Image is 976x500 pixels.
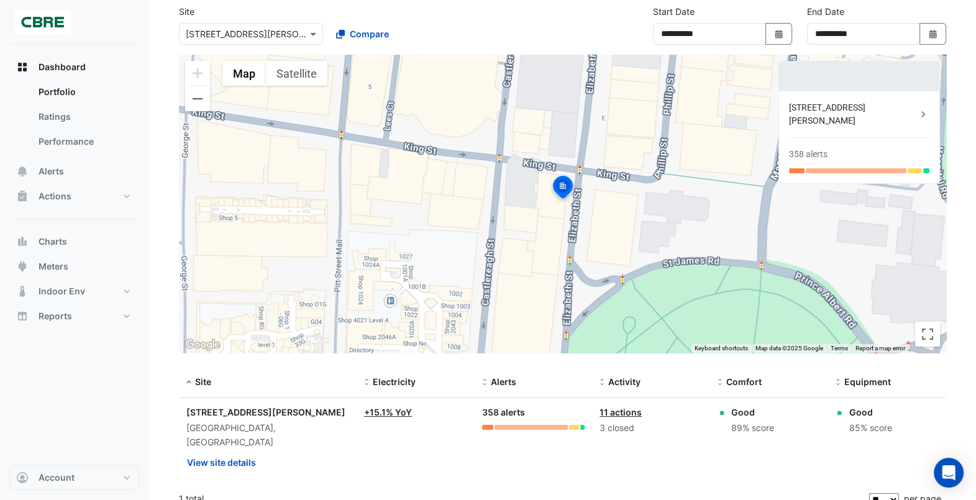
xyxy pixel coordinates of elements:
[39,165,64,178] span: Alerts
[10,229,139,254] button: Charts
[731,406,774,419] div: Good
[482,406,585,420] div: 358 alerts
[328,23,397,45] button: Compare
[849,421,892,435] div: 85% score
[364,407,412,417] a: +15.1% YoY
[16,310,29,322] app-icon: Reports
[350,27,389,40] span: Compare
[266,61,327,86] button: Show satellite imagery
[915,322,940,347] button: Toggle fullscreen view
[831,345,848,352] a: Terms
[807,5,844,18] label: End Date
[29,80,139,104] a: Portfolio
[16,260,29,273] app-icon: Meters
[10,55,139,80] button: Dashboard
[10,80,139,159] div: Dashboard
[10,254,139,279] button: Meters
[179,5,194,18] label: Site
[10,465,139,490] button: Account
[195,376,211,387] span: Site
[695,344,748,353] button: Keyboard shortcuts
[844,376,890,387] span: Equipment
[15,10,71,35] img: Company Logo
[731,421,774,435] div: 89% score
[29,104,139,129] a: Ratings
[16,285,29,298] app-icon: Indoor Env
[16,165,29,178] app-icon: Alerts
[789,101,917,127] div: [STREET_ADDRESS][PERSON_NAME]
[608,376,641,387] span: Activity
[653,5,695,18] label: Start Date
[186,452,257,473] button: View site details
[222,61,266,86] button: Show street map
[773,29,785,39] fa-icon: Select Date
[16,190,29,202] app-icon: Actions
[185,61,210,86] button: Zoom in
[39,61,86,73] span: Dashboard
[600,421,703,435] div: 3 closed
[10,304,139,329] button: Reports
[600,407,642,417] a: 11 actions
[186,421,349,450] div: [GEOGRAPHIC_DATA], [GEOGRAPHIC_DATA]
[39,260,68,273] span: Meters
[182,337,223,353] img: Google
[39,190,71,202] span: Actions
[789,148,828,161] div: 358 alerts
[491,376,516,387] span: Alerts
[29,129,139,154] a: Performance
[39,285,85,298] span: Indoor Env
[182,337,223,353] a: Open this area in Google Maps (opens a new window)
[10,279,139,304] button: Indoor Env
[39,310,72,322] span: Reports
[16,61,29,73] app-icon: Dashboard
[39,235,67,248] span: Charts
[755,345,823,352] span: Map data ©2025 Google
[16,235,29,248] app-icon: Charts
[39,471,75,484] span: Account
[10,184,139,209] button: Actions
[185,86,210,111] button: Zoom out
[934,458,964,488] div: Open Intercom Messenger
[849,406,892,419] div: Good
[10,159,139,184] button: Alerts
[373,376,416,387] span: Electricity
[855,345,905,352] a: Report a map error
[186,406,349,419] div: [STREET_ADDRESS][PERSON_NAME]
[928,29,939,39] fa-icon: Select Date
[549,174,577,204] img: site-pin-selected.svg
[726,376,762,387] span: Comfort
